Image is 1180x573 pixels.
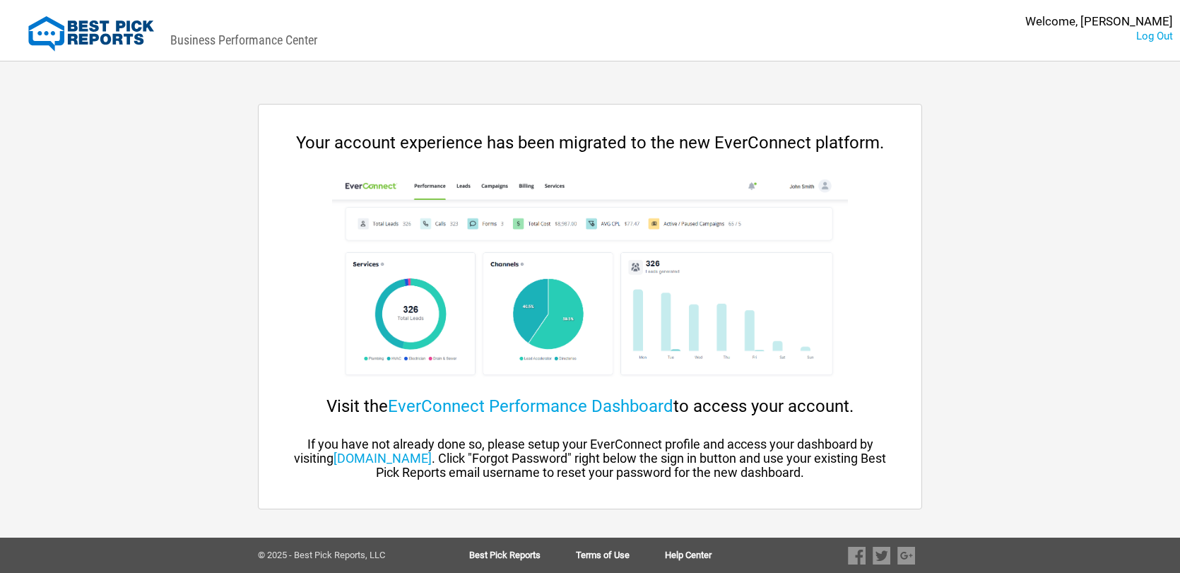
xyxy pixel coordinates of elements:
[665,550,712,560] a: Help Center
[334,451,432,466] a: [DOMAIN_NAME]
[1025,14,1173,29] div: Welcome, [PERSON_NAME]
[287,396,893,416] div: Visit the to access your account.
[1136,30,1173,42] a: Log Out
[287,133,893,153] div: Your account experience has been migrated to the new EverConnect platform.
[576,550,665,560] a: Terms of Use
[332,174,847,386] img: cp-dashboard.png
[287,437,893,480] div: If you have not already done so, please setup your EverConnect profile and access your dashboard ...
[28,16,154,52] img: Best Pick Reports Logo
[388,396,673,416] a: EverConnect Performance Dashboard
[469,550,576,560] a: Best Pick Reports
[258,550,424,560] div: © 2025 - Best Pick Reports, LLC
